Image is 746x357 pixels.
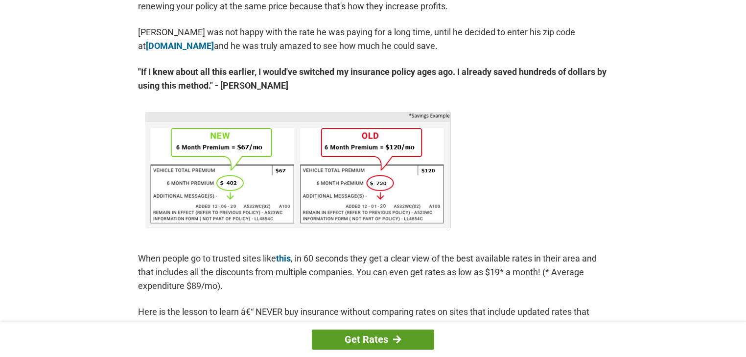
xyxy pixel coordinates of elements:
p: [PERSON_NAME] was not happy with the rate he was paying for a long time, until he decided to ente... [138,25,608,53]
p: When people go to trusted sites like , in 60 seconds they get a clear view of the best available ... [138,252,608,293]
strong: "If I knew about all this earlier, I would've switched my insurance policy ages ago. I already sa... [138,65,608,93]
a: Get Rates [312,330,434,350]
p: Here is the lesson to learn â€“ NEVER buy insurance without comparing rates on sites that include... [138,305,608,346]
a: [DOMAIN_NAME] [146,41,214,51]
img: savings [145,112,450,228]
a: this [276,253,291,263]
